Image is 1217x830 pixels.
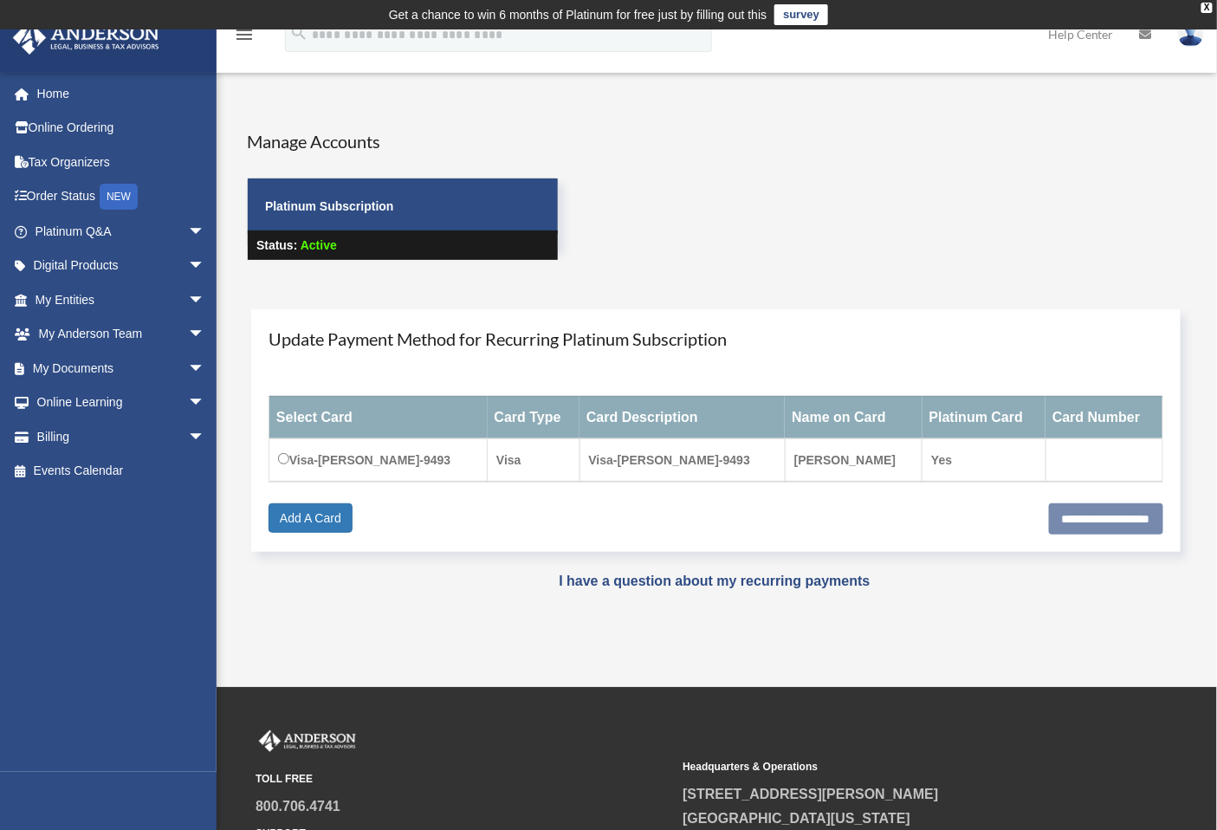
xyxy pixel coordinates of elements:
[683,811,910,826] a: [GEOGRAPHIC_DATA][US_STATE]
[234,24,255,45] i: menu
[488,438,579,482] td: Visa
[188,351,223,386] span: arrow_drop_down
[12,282,231,317] a: My Entitiesarrow_drop_down
[683,787,938,801] a: [STREET_ADDRESS][PERSON_NAME]
[774,4,828,25] a: survey
[389,4,767,25] div: Get a chance to win 6 months of Platinum for free just by filling out this
[785,396,922,438] th: Name on Card
[256,238,297,252] strong: Status:
[1178,22,1204,47] img: User Pic
[256,730,359,753] img: Anderson Advisors Platinum Portal
[579,396,785,438] th: Card Description
[188,282,223,318] span: arrow_drop_down
[12,111,231,146] a: Online Ordering
[256,799,340,814] a: 800.706.4741
[8,21,165,55] img: Anderson Advisors Platinum Portal
[269,396,488,438] th: Select Card
[12,419,231,454] a: Billingarrow_drop_down
[265,199,394,213] strong: Platinum Subscription
[922,396,1045,438] th: Platinum Card
[100,184,138,210] div: NEW
[488,396,579,438] th: Card Type
[12,454,231,489] a: Events Calendar
[12,76,231,111] a: Home
[234,30,255,45] a: menu
[269,503,353,533] a: Add A Card
[683,758,1097,776] small: Headquarters & Operations
[12,351,231,386] a: My Documentsarrow_drop_down
[12,249,231,283] a: Digital Productsarrow_drop_down
[256,770,670,788] small: TOLL FREE
[785,438,922,482] td: [PERSON_NAME]
[12,386,231,420] a: Online Learningarrow_drop_down
[922,438,1045,482] td: Yes
[12,214,231,249] a: Platinum Q&Aarrow_drop_down
[1201,3,1213,13] div: close
[269,438,488,482] td: Visa-[PERSON_NAME]-9493
[579,438,785,482] td: Visa-[PERSON_NAME]-9493
[269,327,1163,351] h4: Update Payment Method for Recurring Platinum Subscription
[247,129,559,153] h4: Manage Accounts
[12,317,231,352] a: My Anderson Teamarrow_drop_down
[301,238,337,252] span: Active
[12,145,231,179] a: Tax Organizers
[188,317,223,353] span: arrow_drop_down
[188,386,223,421] span: arrow_drop_down
[12,179,231,215] a: Order StatusNEW
[289,23,308,42] i: search
[1045,396,1162,438] th: Card Number
[188,419,223,455] span: arrow_drop_down
[559,574,870,588] a: I have a question about my recurring payments
[188,249,223,284] span: arrow_drop_down
[188,214,223,250] span: arrow_drop_down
